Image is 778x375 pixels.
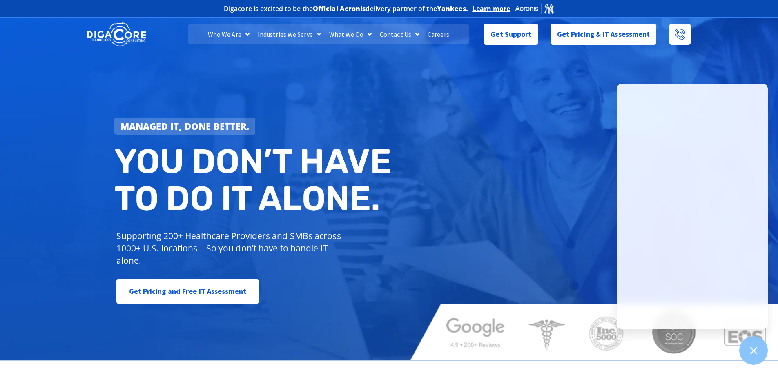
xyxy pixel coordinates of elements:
nav: Menu [188,24,468,44]
span: Get Support [490,26,531,42]
span: Get Pricing & IT Assessment [557,26,650,42]
b: Yankees. [437,4,468,13]
h2: Digacore is excited to be the delivery partner of the [224,5,468,12]
strong: Managed IT, done better. [120,120,250,132]
p: Supporting 200+ Healthcare Providers and SMBs across 1000+ U.S. locations – So you don’t have to ... [116,230,345,266]
img: DigaCore Technology Consulting [87,22,146,47]
span: Get Pricing and Free IT Assessment [129,283,246,300]
a: Get Support [484,24,538,45]
a: What We Do [325,24,376,44]
img: Acronis [515,2,555,14]
h2: You don’t have to do IT alone. [114,143,395,217]
a: Get Pricing and Free IT Assessment [116,279,259,304]
a: Careers [424,24,453,44]
a: Contact Us [376,24,424,44]
a: Industries We Serve [254,24,325,44]
b: Official Acronis [313,4,366,13]
a: Learn more [473,4,510,13]
a: Who We Are [204,24,254,44]
iframe: Chatgenie Messenger [617,84,768,329]
a: Managed IT, done better. [114,118,256,135]
a: Get Pricing & IT Assessment [551,24,657,45]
